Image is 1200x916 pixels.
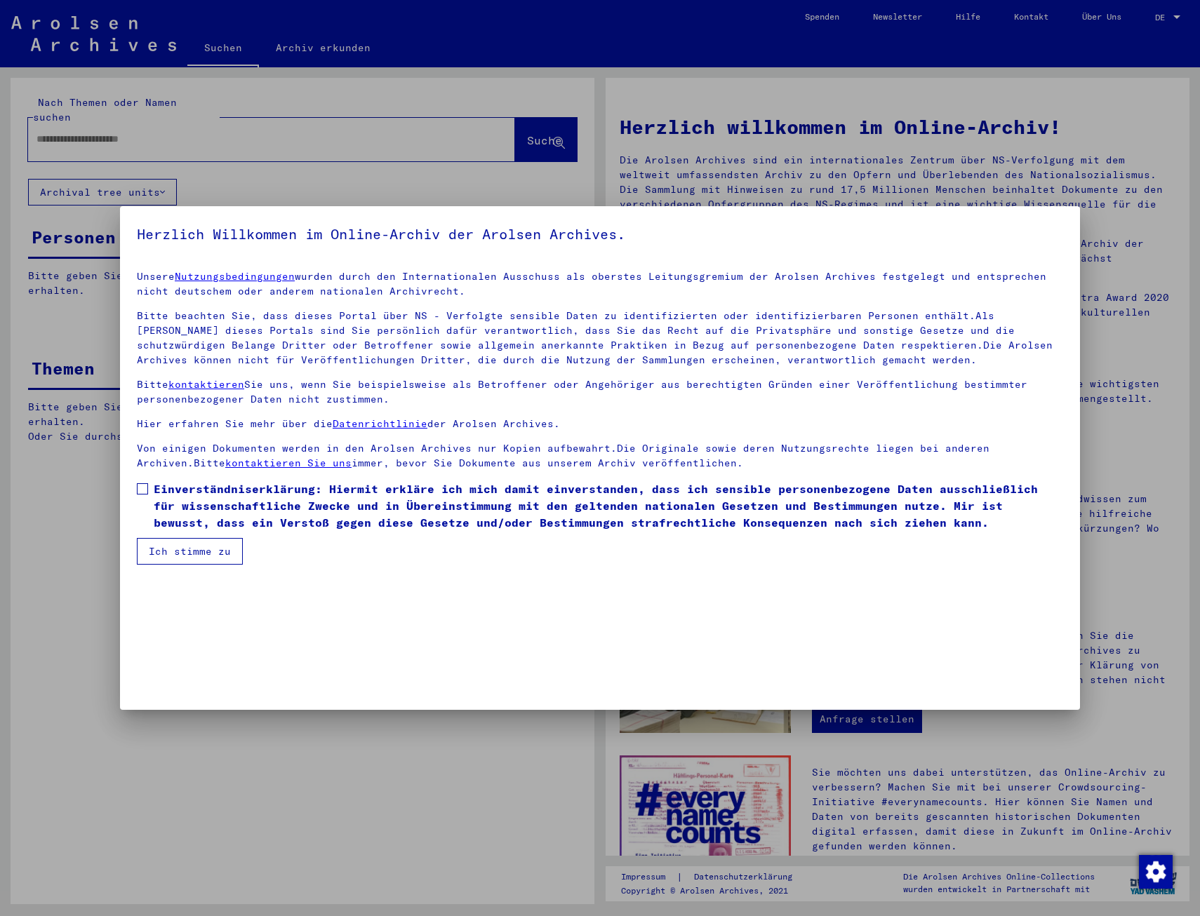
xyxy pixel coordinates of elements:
[137,269,1063,299] p: Unsere wurden durch den Internationalen Ausschuss als oberstes Leitungsgremium der Arolsen Archiv...
[137,441,1063,471] p: Von einigen Dokumenten werden in den Arolsen Archives nur Kopien aufbewahrt.Die Originale sowie d...
[1139,855,1173,889] img: Zustimmung ändern
[175,270,295,283] a: Nutzungsbedingungen
[1138,854,1172,888] div: Zustimmung ändern
[137,417,1063,431] p: Hier erfahren Sie mehr über die der Arolsen Archives.
[225,457,352,469] a: kontaktieren Sie uns
[154,480,1063,531] span: Einverständniserklärung: Hiermit erkläre ich mich damit einverstanden, dass ich sensible personen...
[137,538,243,565] button: Ich stimme zu
[168,378,244,391] a: kontaktieren
[333,417,427,430] a: Datenrichtlinie
[137,377,1063,407] p: Bitte Sie uns, wenn Sie beispielsweise als Betroffener oder Angehöriger aus berechtigten Gründen ...
[137,309,1063,368] p: Bitte beachten Sie, dass dieses Portal über NS - Verfolgte sensible Daten zu identifizierten oder...
[137,223,1063,245] h5: Herzlich Willkommen im Online-Archiv der Arolsen Archives.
